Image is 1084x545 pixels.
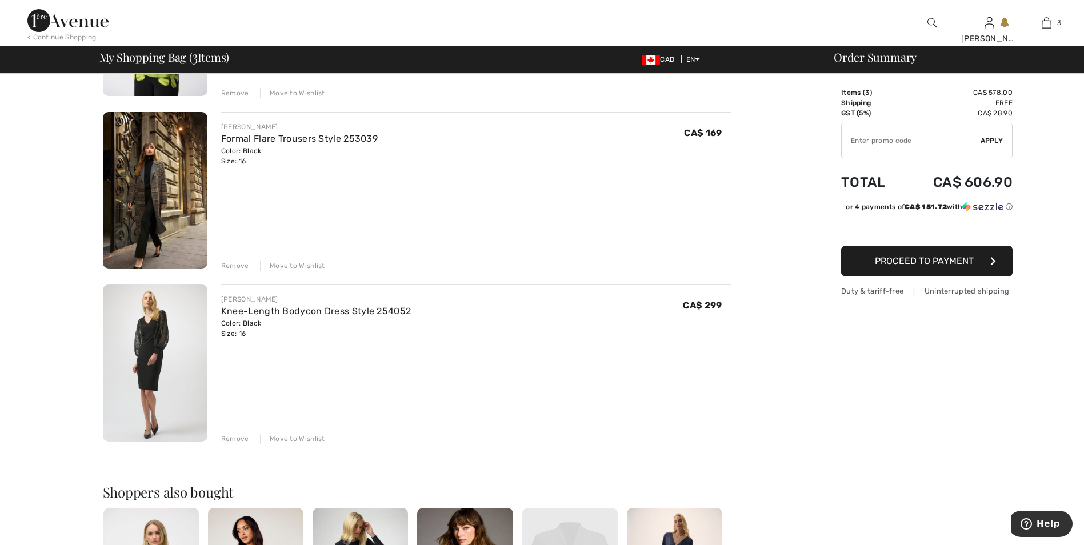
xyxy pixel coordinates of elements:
[841,246,1013,276] button: Proceed to Payment
[1057,18,1061,28] span: 3
[260,261,325,271] div: Move to Wishlist
[260,88,325,98] div: Move to Wishlist
[902,108,1013,118] td: CA$ 28.90
[841,216,1013,242] iframe: PayPal-paypal
[1011,511,1073,539] iframe: Opens a widget where you can find more information
[865,89,870,97] span: 3
[902,163,1013,202] td: CA$ 606.90
[927,16,937,30] img: search the website
[103,112,207,269] img: Formal Flare Trousers Style 253039
[902,87,1013,98] td: CA$ 578.00
[841,108,902,118] td: GST (5%)
[103,485,731,499] h2: Shoppers also bought
[221,294,411,304] div: [PERSON_NAME]
[27,32,97,42] div: < Continue Shopping
[642,55,679,63] span: CAD
[841,286,1013,296] div: Duty & tariff-free | Uninterrupted shipping
[842,123,981,158] input: Promo code
[962,202,1003,212] img: Sezzle
[221,88,249,98] div: Remove
[221,122,378,132] div: [PERSON_NAME]
[221,434,249,444] div: Remove
[221,306,411,316] a: Knee-Length Bodycon Dress Style 254052
[221,146,378,166] div: Color: Black Size: 16
[221,133,378,144] a: Formal Flare Trousers Style 253039
[841,202,1013,216] div: or 4 payments ofCA$ 151.72withSezzle Click to learn more about Sezzle
[841,163,902,202] td: Total
[985,17,994,28] a: Sign In
[985,16,994,30] img: My Info
[905,203,947,211] span: CA$ 151.72
[846,202,1013,212] div: or 4 payments of with
[260,434,325,444] div: Move to Wishlist
[27,9,109,32] img: 1ère Avenue
[686,55,701,63] span: EN
[221,261,249,271] div: Remove
[820,51,1077,63] div: Order Summary
[875,255,974,266] span: Proceed to Payment
[221,318,411,339] div: Color: Black Size: 16
[961,33,1017,45] div: [PERSON_NAME]
[1042,16,1051,30] img: My Bag
[683,300,722,311] span: CA$ 299
[642,55,660,65] img: Canadian Dollar
[193,49,198,63] span: 3
[902,98,1013,108] td: Free
[981,135,1003,146] span: Apply
[841,87,902,98] td: Items ( )
[1018,16,1074,30] a: 3
[99,51,230,63] span: My Shopping Bag ( Items)
[684,127,722,138] span: CA$ 169
[841,98,902,108] td: Shipping
[103,284,207,442] img: Knee-Length Bodycon Dress Style 254052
